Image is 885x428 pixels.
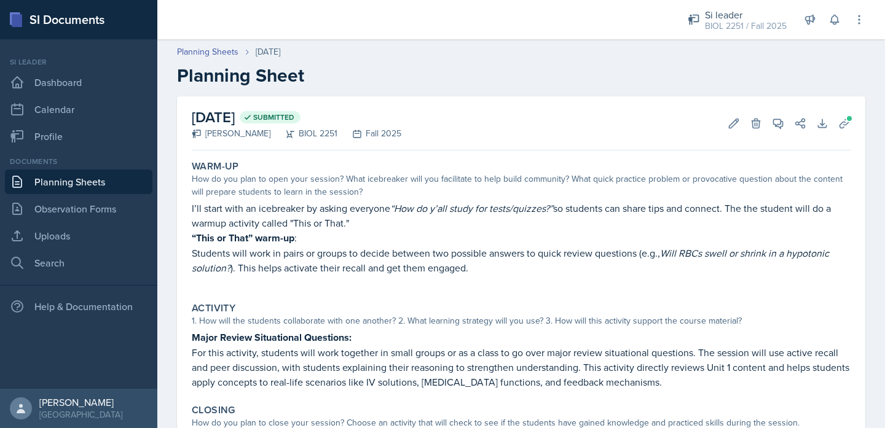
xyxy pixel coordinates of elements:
a: Dashboard [5,70,152,95]
div: [PERSON_NAME] [192,127,270,140]
label: Closing [192,404,235,416]
div: Fall 2025 [337,127,401,140]
div: Documents [5,156,152,167]
label: Warm-Up [192,160,239,173]
p: For this activity, students will work together in small groups or as a class to go over major rev... [192,345,851,389]
a: Search [5,251,152,275]
div: BIOL 2251 [270,127,337,140]
div: BIOL 2251 / Fall 2025 [705,20,787,33]
a: Calendar [5,97,152,122]
a: Uploads [5,224,152,248]
div: [PERSON_NAME] [39,396,122,408]
div: 1. How will the students collaborate with one another? 2. What learning strategy will you use? 3.... [192,314,851,327]
strong: “This or That” warm-up [192,231,294,245]
label: Activity [192,302,235,314]
div: [DATE] [256,45,280,58]
em: “How do y’all study for tests/quizzes?” [390,201,553,215]
a: Profile [5,124,152,149]
div: Si leader [705,7,787,22]
a: Planning Sheets [177,45,238,58]
h2: [DATE] [192,106,401,128]
p: Students will work in pairs or groups to decide between two possible answers to quick review ques... [192,246,851,275]
div: Help & Documentation [5,294,152,319]
p: : [192,230,851,246]
div: Si leader [5,56,152,68]
a: Observation Forms [5,196,152,221]
div: How do you plan to open your session? What icebreaker will you facilitate to help build community... [192,173,851,198]
p: I’ll start with an icebreaker by asking everyone so students can share tips and connect. The the ... [192,201,851,230]
a: Planning Sheets [5,169,152,194]
span: Submitted [253,112,294,122]
h2: Planning Sheet [177,64,865,87]
strong: Major Review Situational Questions: [192,330,352,344]
div: [GEOGRAPHIC_DATA] [39,408,122,421]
